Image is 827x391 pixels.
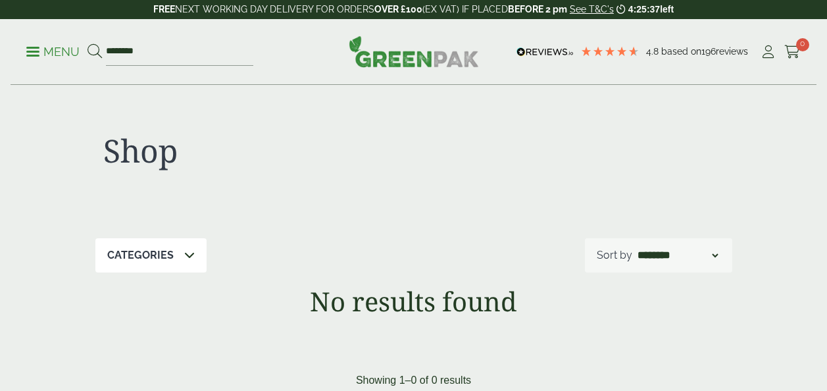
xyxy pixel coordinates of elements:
i: My Account [760,45,776,59]
img: GreenPak Supplies [349,36,479,67]
span: 4:25:37 [628,4,660,14]
strong: FREE [153,4,175,14]
img: REVIEWS.io [516,47,574,57]
p: Showing 1–0 of 0 results [356,373,471,388]
div: 4.79 Stars [580,45,639,57]
i: Cart [784,45,801,59]
span: 4.8 [646,46,661,57]
span: left [660,4,674,14]
p: Categories [107,248,174,263]
strong: BEFORE 2 pm [508,4,567,14]
p: Menu [26,44,80,60]
p: Sort by [597,248,632,263]
span: 196 [701,46,716,57]
strong: OVER £100 [374,4,422,14]
a: See T&C's [570,4,614,14]
span: Based on [661,46,701,57]
span: reviews [716,46,748,57]
a: Menu [26,44,80,57]
span: 0 [796,38,809,51]
h1: No results found [60,286,768,317]
select: Shop order [635,248,720,263]
a: 0 [784,42,801,62]
h1: Shop [103,132,406,170]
